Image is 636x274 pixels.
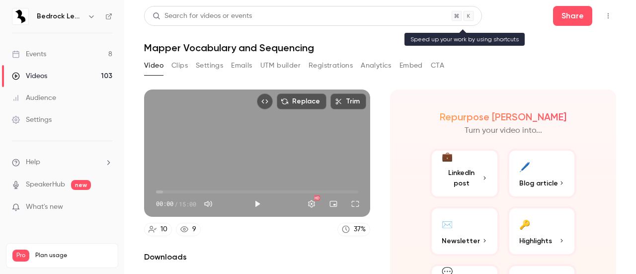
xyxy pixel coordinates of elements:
button: Settings [302,194,321,214]
button: Replace [277,93,326,109]
div: Videos [12,71,47,81]
button: Mute [198,194,218,214]
div: 💼 [442,150,453,164]
h6: Bedrock Learning [37,11,83,21]
div: 37 % [354,224,366,235]
button: Registrations [309,58,353,74]
h1: Mapper Vocabulary and Sequencing [144,42,616,54]
span: Blog article [519,178,558,188]
button: Analytics [361,58,392,74]
a: 10 [144,223,172,236]
span: 15:00 [179,199,196,208]
button: Turn on miniplayer [323,194,343,214]
span: Plan usage [35,252,112,260]
span: Help [26,157,40,168]
div: Events [12,49,46,59]
button: ✉️Newsletter [430,206,499,256]
a: 9 [176,223,201,236]
div: Settings [12,115,52,125]
button: Emails [231,58,252,74]
button: 💼LinkedIn post [430,149,499,198]
div: 00:00 [156,199,196,208]
li: help-dropdown-opener [12,157,112,168]
div: 🔑 [519,216,530,232]
div: 🖊️ [519,159,530,174]
button: Clips [171,58,188,74]
div: Search for videos or events [153,11,252,21]
span: Newsletter [442,236,480,246]
button: Full screen [345,194,365,214]
button: Embed [399,58,423,74]
button: Share [553,6,592,26]
p: Turn your video into... [465,125,542,137]
button: Top Bar Actions [600,8,616,24]
span: new [71,180,91,190]
span: 00:00 [156,199,173,208]
h2: Repurpose [PERSON_NAME] [440,111,566,123]
div: 10 [160,224,167,235]
button: Settings [196,58,223,74]
div: ✉️ [442,216,453,232]
iframe: Noticeable Trigger [100,203,112,212]
span: / [174,199,178,208]
button: Trim [330,93,366,109]
button: CTA [431,58,444,74]
button: 🔑Highlights [507,206,577,256]
div: 9 [192,224,196,235]
button: UTM builder [260,58,301,74]
h2: Downloads [144,251,370,263]
a: 37% [337,223,370,236]
button: Video [144,58,163,74]
div: Audience [12,93,56,103]
img: Bedrock Learning [12,8,28,24]
span: Pro [12,250,29,262]
span: LinkedIn post [442,168,481,188]
button: Embed video [257,93,273,109]
div: HD [314,195,320,200]
span: What's new [26,202,63,212]
a: SpeakerHub [26,180,65,190]
span: Highlights [519,236,552,246]
button: Play [247,194,267,214]
button: 🖊️Blog article [507,149,577,198]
